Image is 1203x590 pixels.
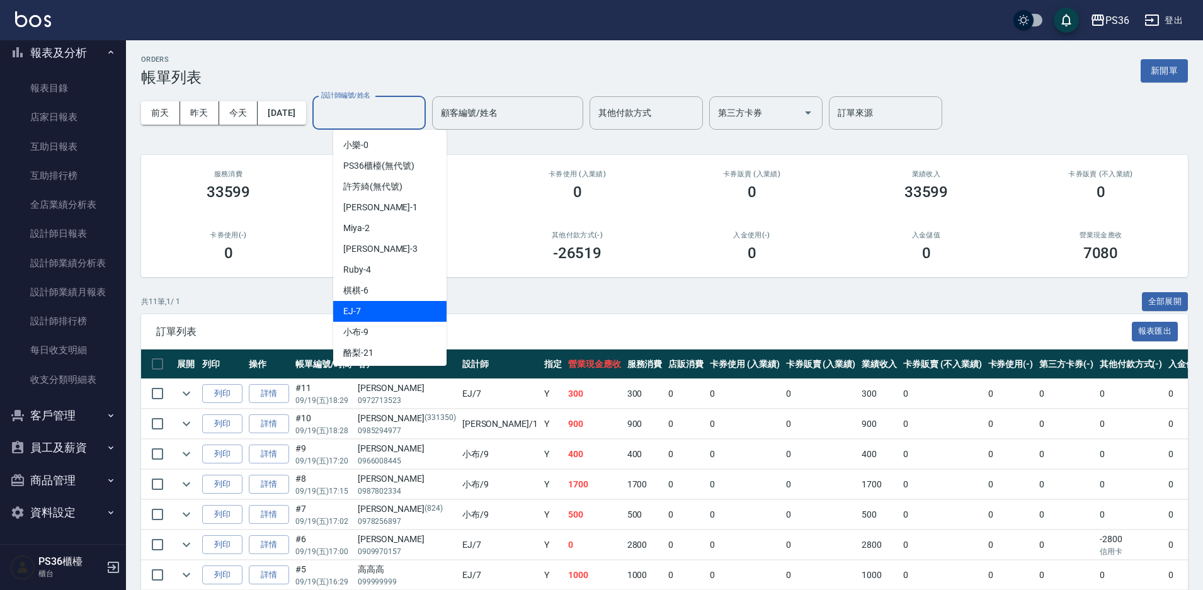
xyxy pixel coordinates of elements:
button: 列印 [202,384,242,404]
span: 小樂 -0 [343,139,368,152]
td: 0 [1036,530,1097,560]
img: Person [10,555,35,580]
td: 0 [900,560,984,590]
button: save [1054,8,1079,33]
h3: 33599 [207,183,251,201]
th: 其他付款方式(-) [1097,349,1166,379]
h3: 7080 [1083,244,1119,262]
p: 櫃台 [38,568,103,579]
p: 0909970157 [358,546,456,557]
td: 400 [624,440,666,469]
td: 0 [665,560,707,590]
button: expand row [177,505,196,524]
div: [PERSON_NAME] [358,442,456,455]
td: 0 [1036,500,1097,530]
h2: 入金儲值 [854,231,998,239]
a: 詳情 [249,505,289,525]
span: 訂單列表 [156,326,1132,338]
a: 店家日報表 [5,103,121,132]
td: 0 [1036,470,1097,499]
td: 0 [707,530,783,560]
th: 業績收入 [858,349,900,379]
td: Y [541,440,565,469]
p: 0985294977 [358,425,456,436]
td: #9 [292,440,355,469]
td: 500 [565,500,624,530]
span: 酪梨 -21 [343,346,373,360]
p: 0972713523 [358,395,456,406]
td: 0 [985,470,1037,499]
td: 0 [1097,409,1166,439]
td: #10 [292,409,355,439]
span: 小布 -9 [343,326,368,339]
h3: 服務消費 [156,170,300,178]
td: 1000 [858,560,900,590]
button: 全部展開 [1142,292,1189,312]
span: EJ -7 [343,305,361,318]
button: 今天 [219,101,258,125]
a: 詳情 [249,384,289,404]
td: Y [541,409,565,439]
th: 營業現金應收 [565,349,624,379]
span: 許芳綺 (無代號) [343,180,402,193]
td: 0 [1097,560,1166,590]
td: Y [541,500,565,530]
td: Y [541,530,565,560]
th: 指定 [541,349,565,379]
p: 共 11 筆, 1 / 1 [141,296,180,307]
div: [PERSON_NAME] [358,472,456,485]
td: 500 [858,500,900,530]
td: 0 [665,470,707,499]
a: 報表匯出 [1132,325,1178,337]
td: 1700 [858,470,900,499]
h3: -26519 [553,244,602,262]
td: 0 [665,530,707,560]
th: 設計師 [459,349,541,379]
a: 報表目錄 [5,74,121,103]
p: 0978256897 [358,516,456,527]
div: 高高高 [358,563,456,576]
td: 0 [985,500,1037,530]
td: 0 [1036,409,1097,439]
h5: PS36櫃檯 [38,555,103,568]
a: 互助排行榜 [5,161,121,190]
button: 列印 [202,475,242,494]
td: 0 [1097,470,1166,499]
td: #6 [292,530,355,560]
label: 設計師編號/姓名 [321,91,370,100]
p: 099999999 [358,576,456,587]
td: EJ /7 [459,560,541,590]
a: 全店業績分析表 [5,190,121,219]
button: 商品管理 [5,464,121,497]
h2: 卡券販賣 (入業績) [680,170,824,178]
button: 登出 [1139,9,1188,32]
th: 服務消費 [624,349,666,379]
td: 300 [858,379,900,409]
td: Y [541,379,565,409]
p: 0966008445 [358,455,456,467]
td: 0 [900,530,984,560]
td: 0 [900,500,984,530]
p: 09/19 (五) 17:02 [295,516,351,527]
a: 詳情 [249,414,289,434]
td: 0 [900,470,984,499]
a: 新開單 [1141,64,1188,76]
th: 卡券販賣 (入業績) [783,349,859,379]
a: 設計師業績分析表 [5,249,121,278]
th: 展開 [174,349,199,379]
td: 0 [985,560,1037,590]
button: expand row [177,565,196,584]
h2: 卡券使用 (入業績) [505,170,649,178]
h2: 卡券販賣 (不入業績) [1029,170,1173,178]
td: 0 [565,530,624,560]
button: expand row [177,414,196,433]
span: [PERSON_NAME] -1 [343,201,418,214]
div: [PERSON_NAME] [358,412,456,425]
button: 列印 [202,445,242,464]
button: 報表及分析 [5,37,121,69]
td: 0 [707,470,783,499]
span: [PERSON_NAME] -3 [343,242,418,256]
button: 客戶管理 [5,399,121,432]
td: 2800 [624,530,666,560]
h3: 33599 [904,183,949,201]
